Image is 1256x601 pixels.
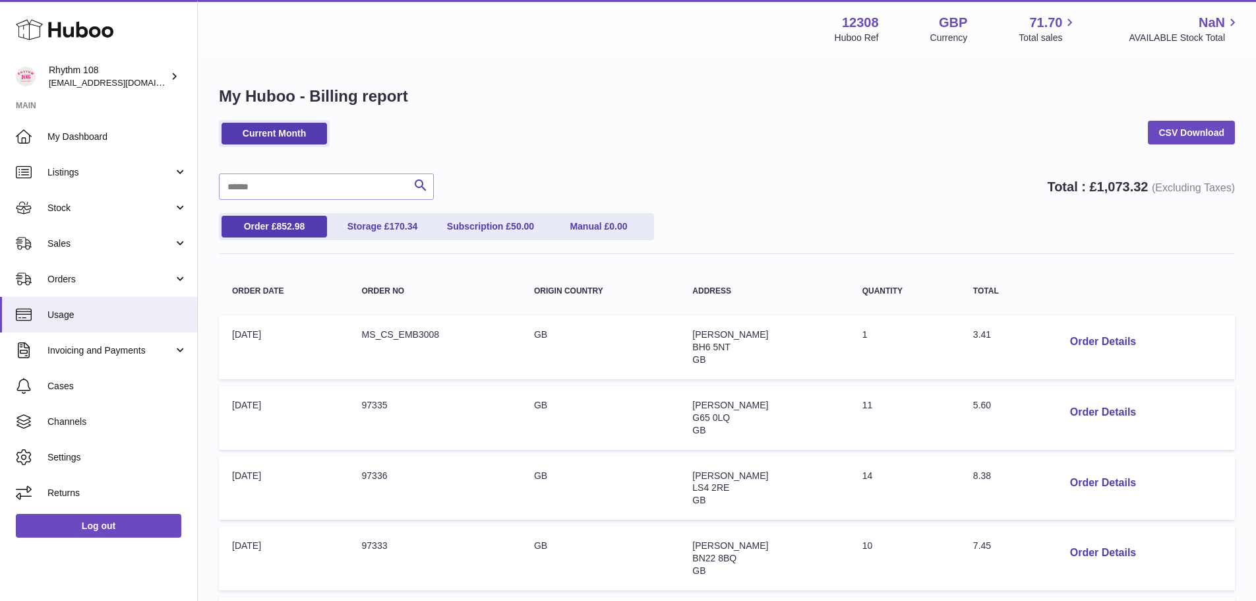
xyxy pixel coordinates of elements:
[692,540,768,551] span: [PERSON_NAME]
[1047,179,1235,194] strong: Total : £
[692,553,736,563] span: BN22 8BQ
[47,202,173,214] span: Stock
[276,221,305,232] span: 852.98
[692,565,705,576] span: GB
[511,221,534,232] span: 50.00
[219,386,349,450] td: [DATE]
[939,14,967,32] strong: GBP
[692,425,705,435] span: GB
[47,416,187,428] span: Channels
[1019,32,1077,44] span: Total sales
[222,216,327,237] a: Order £852.98
[835,32,879,44] div: Huboo Ref
[47,273,173,286] span: Orders
[1129,14,1240,44] a: NaN AVAILABLE Stock Total
[219,274,349,309] th: Order Date
[1148,121,1235,144] a: CSV Download
[16,67,36,86] img: internalAdmin-12308@internal.huboo.com
[849,386,960,450] td: 11
[1060,470,1147,497] button: Order Details
[521,457,679,521] td: GB
[219,457,349,521] td: [DATE]
[438,216,543,237] a: Subscription £50.00
[389,221,417,232] span: 170.34
[49,77,194,88] span: [EMAIL_ADDRESS][DOMAIN_NAME]
[1019,14,1077,44] a: 71.70 Total sales
[960,274,1046,309] th: Total
[849,457,960,521] td: 14
[219,315,349,379] td: [DATE]
[849,315,960,379] td: 1
[521,315,679,379] td: GB
[47,237,173,250] span: Sales
[692,412,730,423] span: G65 0LQ
[521,386,679,450] td: GB
[47,309,187,321] span: Usage
[330,216,435,237] a: Storage £170.34
[849,526,960,590] td: 10
[349,315,521,379] td: MS_CS_EMB3008
[1199,14,1225,32] span: NaN
[49,64,167,89] div: Rhythm 108
[692,400,768,410] span: [PERSON_NAME]
[973,329,991,340] span: 3.41
[973,470,991,481] span: 8.38
[222,123,327,144] a: Current Month
[849,274,960,309] th: Quantity
[349,526,521,590] td: 97333
[1029,14,1062,32] span: 71.70
[609,221,627,232] span: 0.00
[692,354,705,365] span: GB
[47,131,187,143] span: My Dashboard
[692,495,705,505] span: GB
[546,216,651,237] a: Manual £0.00
[16,514,181,538] a: Log out
[521,526,679,590] td: GB
[47,451,187,464] span: Settings
[47,487,187,499] span: Returns
[219,86,1235,107] h1: My Huboo - Billing report
[1060,540,1147,567] button: Order Details
[692,342,731,352] span: BH6 5NT
[973,400,991,410] span: 5.60
[47,380,187,393] span: Cases
[349,274,521,309] th: Order no
[930,32,968,44] div: Currency
[692,329,768,340] span: [PERSON_NAME]
[47,344,173,357] span: Invoicing and Payments
[349,457,521,521] td: 97336
[521,274,679,309] th: Origin Country
[842,14,879,32] strong: 12308
[1097,179,1149,194] span: 1,073.32
[1129,32,1240,44] span: AVAILABLE Stock Total
[47,166,173,179] span: Listings
[219,526,349,590] td: [DATE]
[973,540,991,551] span: 7.45
[1152,182,1235,193] span: (Excluding Taxes)
[692,470,768,481] span: [PERSON_NAME]
[692,482,729,493] span: LS4 2RE
[1060,399,1147,426] button: Order Details
[349,386,521,450] td: 97335
[679,274,849,309] th: Address
[1060,329,1147,356] button: Order Details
